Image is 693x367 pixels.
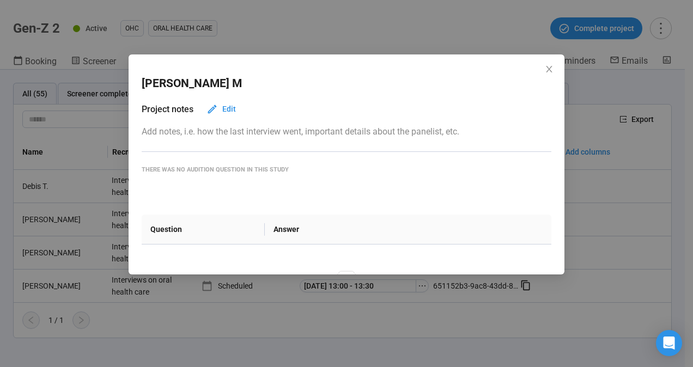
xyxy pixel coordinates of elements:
span: close [545,65,554,74]
button: Edit [198,100,245,118]
span: Edit [222,103,236,115]
div: There was no audition question in this study [142,165,551,174]
h2: [PERSON_NAME] M [142,75,242,93]
p: Add notes, i.e. how the last interview went, important details about the panelist, etc. [142,125,551,138]
h3: Project notes [142,102,193,116]
th: Question [142,215,265,244]
th: Answer [265,215,551,244]
div: Open Intercom Messenger [656,330,682,356]
button: Close [543,64,555,76]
